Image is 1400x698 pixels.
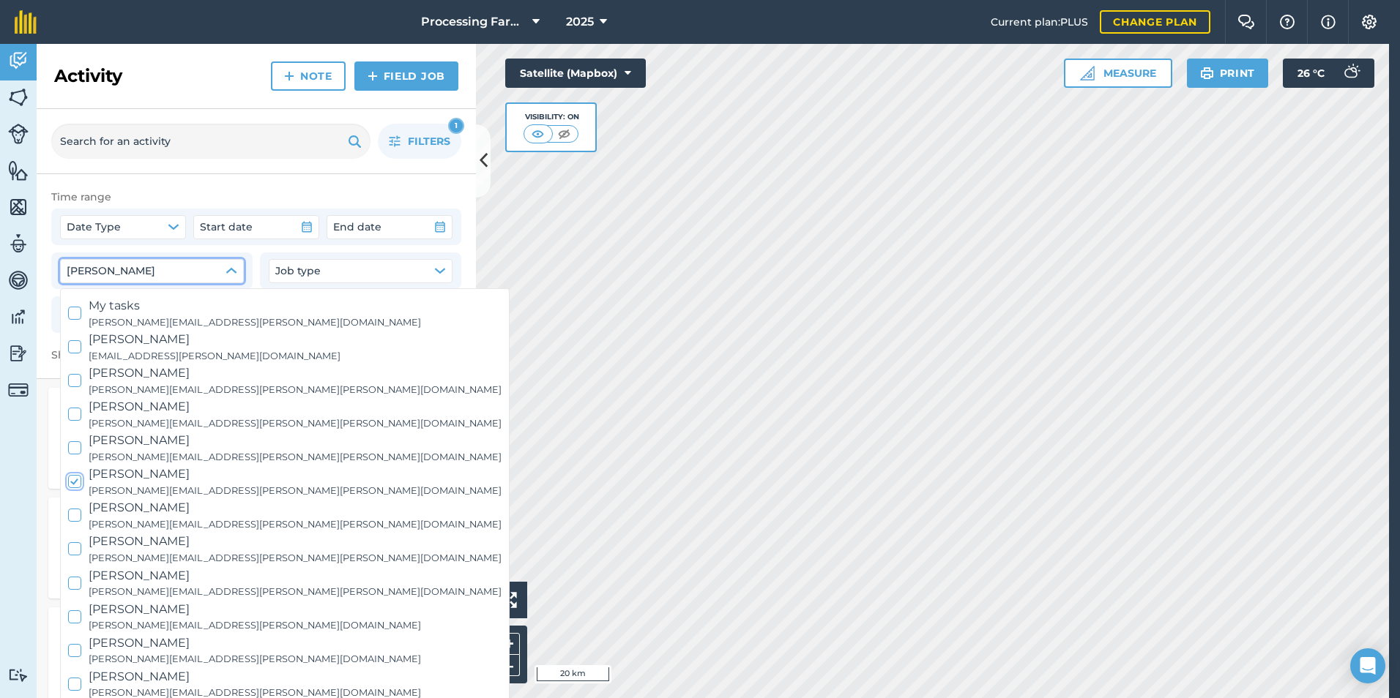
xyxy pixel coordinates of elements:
[1297,59,1325,88] span: 26 ° C
[529,127,547,141] img: svg+xml;base64,PHN2ZyB4bWxucz0iaHR0cDovL3d3dy53My5vcmcvMjAwMC9zdmciIHdpZHRoPSI1MCIgaGVpZ2h0PSI0MC...
[89,450,502,465] small: [PERSON_NAME][EMAIL_ADDRESS][PERSON_NAME][PERSON_NAME][DOMAIN_NAME]
[89,315,421,330] small: [PERSON_NAME][EMAIL_ADDRESS][PERSON_NAME][DOMAIN_NAME]
[89,652,421,667] small: [PERSON_NAME][EMAIL_ADDRESS][PERSON_NAME][DOMAIN_NAME]
[524,111,579,123] div: Visibility: On
[89,349,340,364] small: [EMAIL_ADDRESS][PERSON_NAME][DOMAIN_NAME]
[1278,15,1296,29] img: A question mark icon
[505,59,646,88] button: Satellite (Mapbox)
[1064,59,1172,88] button: Measure
[991,14,1088,30] span: Current plan : PLUS
[89,532,502,551] span: [PERSON_NAME]
[89,618,421,633] small: [PERSON_NAME][EMAIL_ADDRESS][PERSON_NAME][DOMAIN_NAME]
[89,416,502,431] small: [PERSON_NAME][EMAIL_ADDRESS][PERSON_NAME][PERSON_NAME][DOMAIN_NAME]
[566,13,594,31] span: 2025
[89,498,502,517] span: [PERSON_NAME]
[1350,648,1385,683] div: Open Intercom Messenger
[89,397,502,416] span: [PERSON_NAME]
[89,667,421,686] span: [PERSON_NAME]
[89,600,421,619] span: [PERSON_NAME]
[1360,15,1378,29] img: A cog icon
[89,383,502,397] small: [PERSON_NAME][EMAIL_ADDRESS][PERSON_NAME][PERSON_NAME][DOMAIN_NAME]
[89,465,502,484] span: [PERSON_NAME]
[89,364,502,383] span: [PERSON_NAME]
[15,10,37,34] img: fieldmargin Logo
[89,330,340,349] span: [PERSON_NAME]
[555,127,573,141] img: svg+xml;base64,PHN2ZyB4bWxucz0iaHR0cDovL3d3dy53My5vcmcvMjAwMC9zdmciIHdpZHRoPSI1MCIgaGVpZ2h0PSI0MC...
[1237,15,1255,29] img: Two speech bubbles overlapping with the left bubble in the forefront
[1336,59,1366,88] img: svg+xml;base64,PD94bWwgdmVyc2lvbj0iMS4wIiBlbmNvZGluZz0idXRmLTgiPz4KPCEtLSBHZW5lcmF0b3I6IEFkb2JlIE...
[89,296,421,315] span: My tasks
[89,484,502,498] small: [PERSON_NAME][EMAIL_ADDRESS][PERSON_NAME][PERSON_NAME][DOMAIN_NAME]
[89,585,502,599] small: [PERSON_NAME][EMAIL_ADDRESS][PERSON_NAME][PERSON_NAME][DOMAIN_NAME]
[1187,59,1269,88] button: Print
[1080,66,1095,80] img: Ruler icon
[1321,13,1336,31] img: svg+xml;base64,PHN2ZyB4bWxucz0iaHR0cDovL3d3dy53My5vcmcvMjAwMC9zdmciIHdpZHRoPSIxNyIgaGVpZ2h0PSIxNy...
[348,132,362,150] img: svg+xml;base64,PHN2ZyB4bWxucz0iaHR0cDovL3d3dy53My5vcmcvMjAwMC9zdmciIHdpZHRoPSIxOSIgaGVpZ2h0PSIyNC...
[89,566,502,585] span: [PERSON_NAME]
[1200,64,1214,82] img: svg+xml;base64,PHN2ZyB4bWxucz0iaHR0cDovL3d3dy53My5vcmcvMjAwMC9zdmciIHdpZHRoPSIxOSIgaGVpZ2h0PSIyNC...
[89,517,502,532] small: [PERSON_NAME][EMAIL_ADDRESS][PERSON_NAME][PERSON_NAME][DOMAIN_NAME]
[89,551,502,566] small: [PERSON_NAME][EMAIL_ADDRESS][PERSON_NAME][PERSON_NAME][DOMAIN_NAME]
[89,431,502,450] span: [PERSON_NAME]
[89,634,421,653] span: [PERSON_NAME]
[421,13,526,31] span: Processing Farms
[1100,10,1210,34] a: Change plan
